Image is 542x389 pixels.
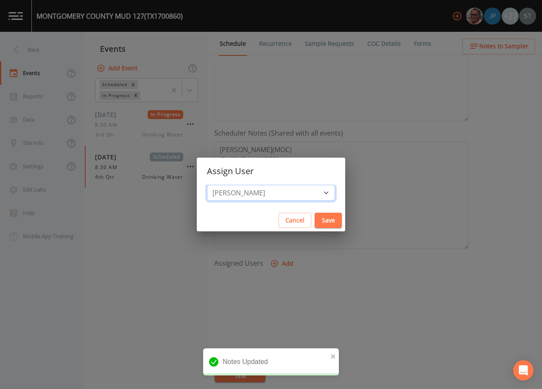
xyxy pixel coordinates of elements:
div: Notes Updated [203,348,339,375]
button: Cancel [279,213,311,228]
button: close [330,351,336,361]
h2: Assign User [197,158,345,185]
div: Open Intercom Messenger [513,360,534,381]
button: Save [315,213,342,228]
